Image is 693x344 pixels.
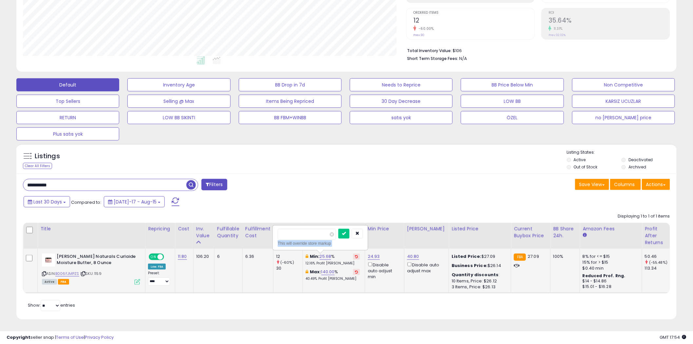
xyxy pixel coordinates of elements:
div: 10 Items, Price: $26.12 [452,278,506,284]
div: $27.09 [452,254,506,259]
h2: 35.64% [549,17,670,26]
button: Last 30 Days [24,196,70,207]
b: Min: [310,253,320,259]
small: Prev: 32.02% [549,33,566,37]
label: Out of Stock [574,164,598,170]
button: RETURN [16,111,119,124]
b: Listed Price: [452,253,481,259]
button: BB Drop in 7d [239,78,342,91]
small: (-60%) [280,260,294,265]
div: $15.01 - $16.28 [583,284,637,290]
h2: 12 [413,17,534,26]
p: 40.49% Profit [PERSON_NAME] [306,277,360,281]
i: This overrides the store level max markup for this listing [306,270,308,274]
button: ÖZEL [461,111,564,124]
div: 15% for > $15 [583,259,637,265]
button: Columns [610,179,641,190]
b: Quantity discounts [452,272,499,278]
b: Total Inventory Value: [407,48,452,53]
span: 2025-09-15 17:54 GMT [660,334,686,340]
div: : [452,272,506,278]
span: 27.09 [528,253,539,259]
p: Listing States: [567,149,677,156]
b: Short Term Storage Fees: [407,56,458,61]
img: 31C48NBQmnL._SL40_.jpg [42,254,55,267]
button: Non Competitive [572,78,675,91]
a: 40.80 [407,253,419,260]
div: Amazon Fees [583,225,639,232]
i: Revert to store-level Min Markup [355,255,358,258]
small: 11.31% [552,26,563,31]
span: | SKU: 1159 [80,271,102,276]
div: Displaying 1 to 1 of 1 items [618,213,670,220]
div: 50.46 [645,254,671,259]
a: 24.93 [368,253,380,260]
div: 113.34 [645,265,671,271]
span: Ordered Items [413,11,534,15]
th: The percentage added to the cost of goods (COGS) that forms the calculator for Min & Max prices. [303,223,365,249]
small: Amazon Fees. [583,232,587,238]
div: Cost [178,225,191,232]
b: Business Price: [452,262,488,269]
span: [DATE]-17 - Aug-15 [114,199,157,205]
div: 106.20 [196,254,209,259]
div: $26.14 [452,263,506,269]
div: Fulfillable Quantity [217,225,240,239]
span: Compared to: [71,199,101,205]
div: 8% for <= $15 [583,254,637,259]
button: 30 Day Decrease [350,95,453,108]
div: Clear All Filters [23,163,52,169]
a: 11.80 [178,253,187,260]
span: N/A [459,55,467,62]
label: Active [574,157,586,162]
p: 12.16% Profit [PERSON_NAME] [306,261,360,266]
div: Current Buybox Price [514,225,548,239]
div: seller snap | | [7,334,114,341]
span: FBA [58,279,69,285]
div: Profit After Returns [645,225,669,246]
div: [PERSON_NAME] [407,225,446,232]
span: ROI [549,11,670,15]
button: Filters [201,179,227,190]
button: Default [16,78,119,91]
div: Disable auto adjust min [368,261,399,280]
a: Terms of Use [56,334,84,340]
button: BB Price Below Min [461,78,564,91]
strong: Copyright [7,334,30,340]
small: -60.00% [416,26,434,31]
div: Listed Price [452,225,508,232]
div: 3 Items, Price: $26.13 [452,284,506,290]
a: 25.68 [320,253,331,260]
i: Revert to store-level Max Markup [355,270,358,274]
small: Prev: 30 [413,33,424,37]
div: 6.36 [245,254,268,259]
span: ON [149,254,158,260]
div: % [306,269,360,281]
button: KARSIZ UCUZLAR [572,95,675,108]
button: Actions [642,179,670,190]
small: (-55.48%) [649,260,667,265]
span: Columns [614,181,635,188]
div: Disable auto adjust max [407,261,444,274]
button: no [PERSON_NAME] price [572,111,675,124]
button: Needs to Reprice [350,78,453,91]
div: Min Price [368,225,402,232]
div: Repricing [148,225,172,232]
div: 100% [553,254,575,259]
div: $14 - $14.86 [583,278,637,284]
div: % [306,254,360,266]
b: [PERSON_NAME] Naturals Curlaide Moisture Butter, 8 Ounce [57,254,136,267]
b: Max: [310,269,321,275]
a: Privacy Policy [85,334,114,340]
button: satıs yok [350,111,453,124]
button: Save View [575,179,609,190]
div: 6 [217,254,237,259]
span: Show: entries [28,302,75,308]
span: All listings currently available for purchase on Amazon [42,279,57,285]
button: Items Being Repriced [239,95,342,108]
div: Inv. value [196,225,212,239]
i: This overrides the store level min markup for this listing [306,254,308,258]
button: BB FBM+WINBB [239,111,342,124]
b: Reduced Prof. Rng. [583,273,626,278]
div: This will override store markup [278,240,363,247]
